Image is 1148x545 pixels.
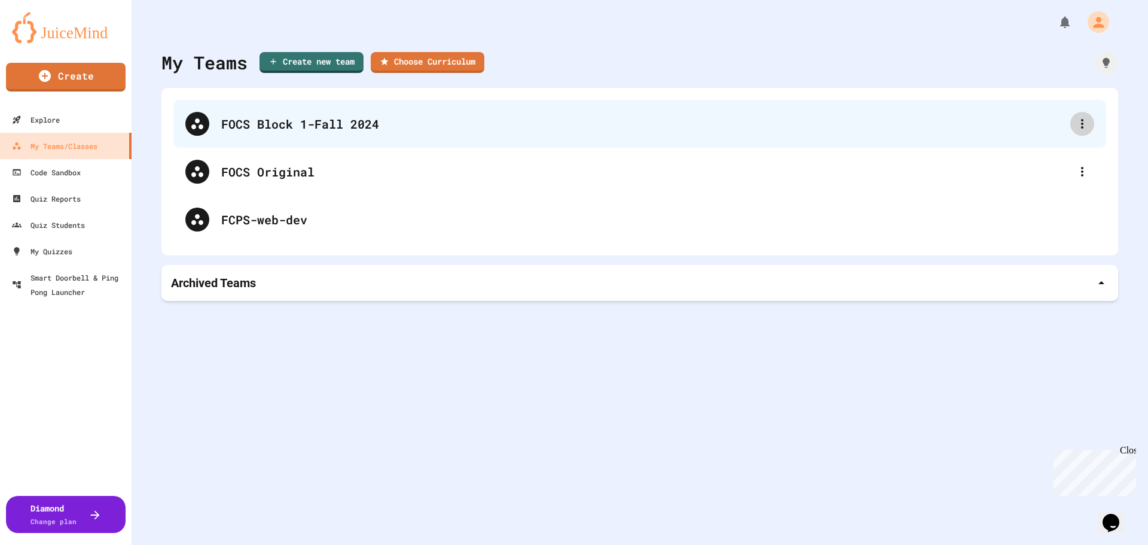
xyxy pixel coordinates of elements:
p: Archived Teams [171,275,256,291]
div: My Account [1075,8,1112,36]
span: Change plan [30,517,77,526]
div: FCPS-web-dev [221,211,1094,229]
div: FOCS Block 1-Fall 2024 [173,100,1106,148]
div: FOCS Block 1-Fall 2024 [221,115,1070,133]
div: Chat with us now!Close [5,5,83,76]
div: FOCS Original [221,163,1070,181]
div: Smart Doorbell & Ping Pong Launcher [12,270,127,299]
a: Create [6,63,126,92]
div: Code Sandbox [12,165,81,179]
div: Explore [12,112,60,127]
a: Choose Curriculum [371,52,484,73]
div: Quiz Reports [12,191,81,206]
div: My Notifications [1036,12,1075,32]
div: My Teams/Classes [12,139,97,153]
div: My Teams [161,49,248,76]
iframe: chat widget [1098,497,1136,533]
iframe: chat widget [1049,445,1136,496]
div: FCPS-web-dev [173,196,1106,243]
div: Quiz Students [12,218,85,232]
img: logo-orange.svg [12,12,120,43]
div: My Quizzes [12,244,72,258]
div: Diamond [30,502,77,527]
button: DiamondChange plan [6,496,126,533]
div: FOCS Original [173,148,1106,196]
a: Create new team [259,52,364,73]
div: How it works [1094,51,1118,75]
